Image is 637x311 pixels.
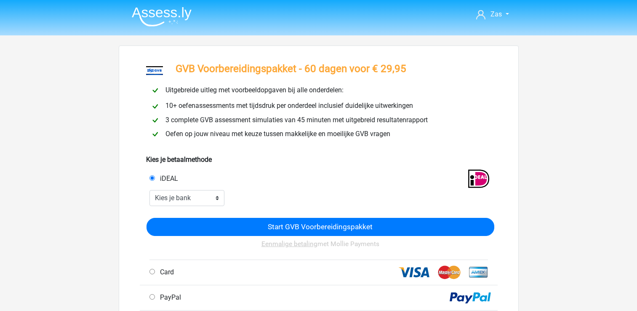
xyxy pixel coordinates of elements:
span: Uitgebreide uitleg met voorbeeldopgaven bij alle onderdelen: [162,86,347,94]
h3: GVB Voorbereidingspakket - 60 dagen voor € 29,95 [176,63,406,75]
b: Kies je betaalmethode [146,155,212,164]
span: Card [157,268,174,276]
span: Zas [490,10,502,18]
input: Start GVB Voorbereidingspakket [147,218,494,236]
img: Assessly [132,7,192,27]
u: Eenmalige betaling [261,240,317,248]
span: 10+ oefenassessments met tijdsdruk per onderdeel inclusief duidelijke uitwerkingen [162,102,416,110]
img: checkmark [150,101,160,112]
a: Zas [473,9,512,19]
span: Oefen op jouw niveau met keuze tussen makkelijke en moeilijke GVB vragen [162,130,394,138]
img: checkmark [150,85,160,96]
span: PayPal [157,293,181,301]
span: iDEAL [157,174,178,182]
img: checkmark [150,129,160,139]
span: 3 complete GVB assessment simulaties van 45 minuten met uitgebreid resultatenrapport [162,116,431,124]
img: checkmark [150,115,160,126]
div: met Mollie Payments [147,236,494,259]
